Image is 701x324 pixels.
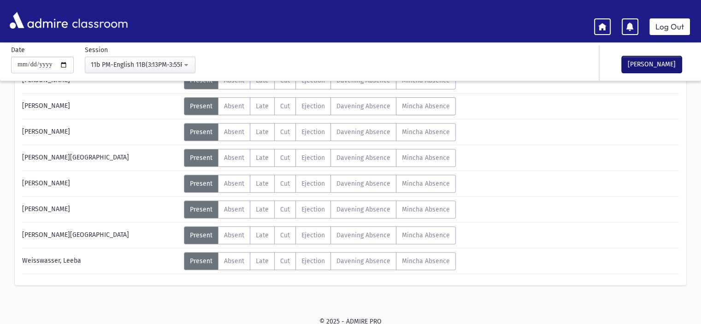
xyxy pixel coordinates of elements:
span: Davening Absence [336,128,390,136]
span: Cut [280,180,290,188]
span: Mincha Absence [402,102,450,110]
span: Davening Absence [336,206,390,213]
span: Mincha Absence [402,154,450,162]
span: Mincha Absence [402,257,450,265]
div: [PERSON_NAME] [18,175,184,193]
span: Cut [280,102,290,110]
span: Mincha Absence [402,231,450,239]
div: [PERSON_NAME] [18,123,184,141]
span: Late [256,128,269,136]
span: Absent [224,231,244,239]
div: AttTypes [184,149,456,167]
span: Late [256,206,269,213]
span: Mincha Absence [402,180,450,188]
span: Present [190,206,212,213]
button: [PERSON_NAME] [622,56,682,73]
div: AttTypes [184,226,456,244]
span: Present [190,231,212,239]
span: Absent [224,102,244,110]
span: Present [190,128,212,136]
span: Late [256,154,269,162]
span: Late [256,231,269,239]
span: Cut [280,257,290,265]
span: Ejection [301,180,325,188]
div: Weisswasser, Leeba [18,252,184,270]
span: Ejection [301,206,325,213]
span: Absent [224,180,244,188]
button: 11b PM-English 11B(3:13PM-3:55PM) [85,57,195,73]
span: Ejection [301,231,325,239]
div: [PERSON_NAME] [18,97,184,115]
span: Ejection [301,128,325,136]
span: Ejection [301,257,325,265]
span: Ejection [301,102,325,110]
span: Davening Absence [336,231,390,239]
a: Log Out [649,18,690,35]
label: Date [11,45,25,55]
div: AttTypes [184,200,456,218]
span: Present [190,154,212,162]
span: Late [256,180,269,188]
span: Mincha Absence [402,206,450,213]
div: AttTypes [184,123,456,141]
div: AttTypes [184,175,456,193]
span: Absent [224,154,244,162]
span: Absent [224,128,244,136]
label: Session [85,45,108,55]
img: AdmirePro [7,10,70,31]
span: Absent [224,257,244,265]
span: Present [190,180,212,188]
span: Present [190,257,212,265]
span: Davening Absence [336,257,390,265]
span: Absent [224,206,244,213]
div: AttTypes [184,252,456,270]
span: Mincha Absence [402,128,450,136]
span: Present [190,102,212,110]
span: Cut [280,231,290,239]
span: Davening Absence [336,102,390,110]
div: AttTypes [184,97,456,115]
span: Davening Absence [336,154,390,162]
div: [PERSON_NAME][GEOGRAPHIC_DATA] [18,149,184,167]
span: Cut [280,128,290,136]
span: Davening Absence [336,180,390,188]
div: 11b PM-English 11B(3:13PM-3:55PM) [91,60,182,70]
span: Late [256,257,269,265]
span: Ejection [301,154,325,162]
span: Late [256,102,269,110]
span: Cut [280,154,290,162]
div: [PERSON_NAME] [18,200,184,218]
span: classroom [70,8,128,33]
div: [PERSON_NAME][GEOGRAPHIC_DATA] [18,226,184,244]
span: Cut [280,206,290,213]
